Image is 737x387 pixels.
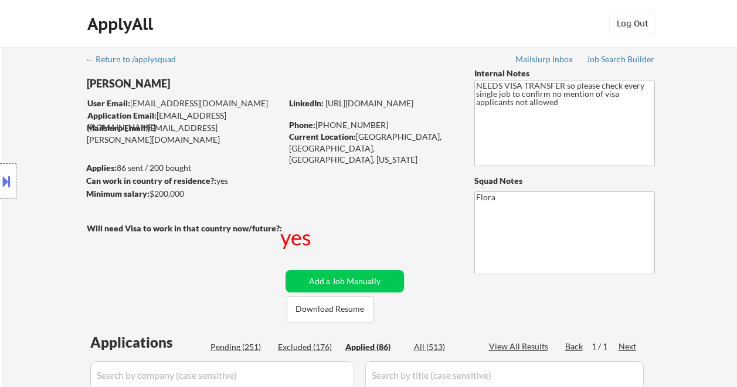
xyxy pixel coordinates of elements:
button: Log Out [609,12,656,35]
div: ← Return to /applysquad [86,55,187,63]
div: yes [280,223,314,252]
div: Applications [90,335,206,349]
button: Add a Job Manually [286,270,404,292]
div: View All Results [489,341,552,352]
div: Next [619,341,637,352]
a: Job Search Builder [586,55,655,66]
div: [GEOGRAPHIC_DATA], [GEOGRAPHIC_DATA], [GEOGRAPHIC_DATA], [US_STATE] [289,131,455,166]
strong: Current Location: [289,132,356,142]
a: ← Return to /applysquad [86,55,187,66]
strong: LinkedIn: [289,98,324,108]
a: [URL][DOMAIN_NAME] [325,98,413,108]
div: Internal Notes [474,68,655,79]
div: Applied (86) [345,341,404,353]
div: Squad Notes [474,175,655,187]
div: 1 / 1 [592,341,619,352]
strong: Phone: [289,120,315,130]
div: Job Search Builder [586,55,655,63]
div: All (513) [414,341,473,353]
div: Pending (251) [210,341,269,353]
div: [PHONE_NUMBER] [289,119,455,131]
a: Mailslurp Inbox [515,55,574,66]
button: Download Resume [287,296,373,322]
div: ApplyAll [87,14,157,34]
div: Back [565,341,584,352]
div: Mailslurp Inbox [515,55,574,63]
div: Excluded (176) [278,341,337,353]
